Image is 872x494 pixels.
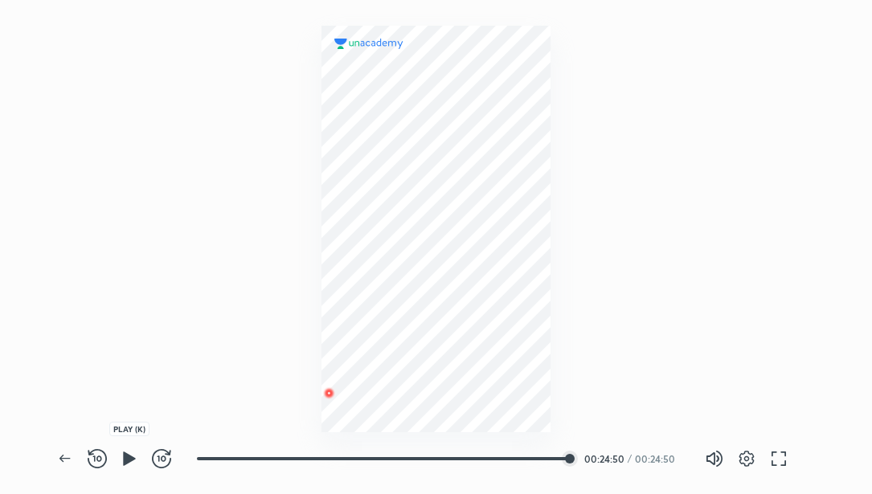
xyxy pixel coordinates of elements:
[320,383,339,402] img: wMgqJGBwKWe8AAAAABJRU5ErkJggg==
[628,454,632,463] div: /
[584,454,624,463] div: 00:24:50
[109,422,149,436] div: PLAY (K)
[334,39,403,49] img: logo.2a7e12a2.svg
[635,454,679,463] div: 00:24:50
